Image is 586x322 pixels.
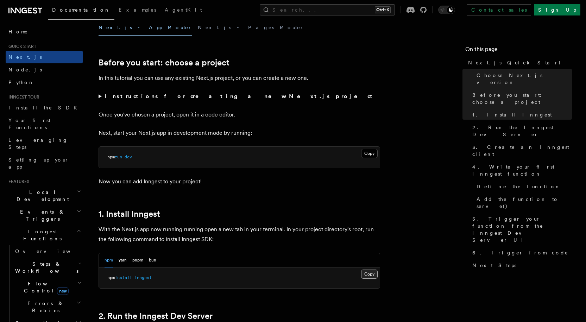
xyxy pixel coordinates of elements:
a: Install the SDK [6,101,83,114]
button: Toggle dark mode [438,6,455,14]
button: Inngest Functions [6,225,83,245]
span: Features [6,179,29,184]
span: run [115,154,122,159]
span: Choose Next.js version [477,72,572,86]
a: Contact sales [467,4,531,15]
span: Overview [15,248,88,254]
span: Steps & Workflows [12,260,78,274]
a: Add the function to serve() [474,193,572,213]
button: Steps & Workflows [12,258,83,277]
a: Define the function [474,180,572,193]
span: 6. Trigger from code [472,249,568,256]
button: Flow Controlnew [12,277,83,297]
span: 3. Create an Inngest client [472,144,572,158]
a: 1. Install Inngest [470,108,572,121]
p: Next, start your Next.js app in development mode by running: [99,128,380,138]
button: Next.js - Pages Router [198,20,304,36]
a: Your first Functions [6,114,83,134]
p: Now you can add Inngest to your project! [99,177,380,187]
button: bun [149,253,156,267]
span: Inngest tour [6,94,39,100]
button: yarn [119,253,127,267]
span: Setting up your app [8,157,69,170]
span: Add the function to serve() [477,196,572,210]
button: pnpm [132,253,143,267]
a: 4. Write your first Inngest function [470,160,572,180]
kbd: Ctrl+K [375,6,391,13]
button: Copy [361,270,378,279]
strong: Instructions for creating a new Next.js project [105,93,375,100]
span: 2. Run the Inngest Dev Server [472,124,572,138]
a: Next.js Quick Start [465,56,572,69]
a: Python [6,76,83,89]
p: Once you've chosen a project, open it in a code editor. [99,110,380,120]
a: Setting up your app [6,153,83,173]
a: Before you start: choose a project [99,58,229,68]
a: Sign Up [534,4,580,15]
span: Flow Control [12,280,77,294]
a: 3. Create an Inngest client [470,141,572,160]
a: Leveraging Steps [6,134,83,153]
span: AgentKit [165,7,202,13]
span: 4. Write your first Inngest function [472,163,572,177]
a: Examples [114,2,160,19]
span: Events & Triggers [6,208,77,222]
span: dev [125,154,132,159]
span: Local Development [6,189,77,203]
a: Documentation [48,2,114,20]
a: Overview [12,245,83,258]
p: With the Next.js app now running running open a new tab in your terminal. In your project directo... [99,225,380,244]
span: Home [8,28,28,35]
a: Next.js [6,51,83,63]
span: Next.js [8,54,42,60]
summary: Instructions for creating a new Next.js project [99,91,380,101]
h4: On this page [465,45,572,56]
span: Errors & Retries [12,300,76,314]
span: Your first Functions [8,118,50,130]
span: npm [107,275,115,280]
button: Next.js - App Router [99,20,192,36]
span: Examples [119,7,156,13]
span: Next.js Quick Start [468,59,560,66]
button: Events & Triggers [6,206,83,225]
span: Before you start: choose a project [472,91,572,106]
a: 2. Run the Inngest Dev Server [470,121,572,141]
span: new [57,287,69,295]
span: Leveraging Steps [8,137,68,150]
a: AgentKit [160,2,206,19]
span: Python [8,80,34,85]
span: Inngest Functions [6,228,76,242]
span: 5. Trigger your function from the Inngest Dev Server UI [472,215,572,244]
a: Home [6,25,83,38]
p: In this tutorial you can use any existing Next.js project, or you can create a new one. [99,73,380,83]
button: Errors & Retries [12,297,83,317]
span: inngest [134,275,152,280]
a: Choose Next.js version [474,69,572,89]
a: 6. Trigger from code [470,246,572,259]
span: Install the SDK [8,105,81,111]
span: npm [107,154,115,159]
a: 2. Run the Inngest Dev Server [99,311,213,321]
span: Define the function [477,183,561,190]
span: 1. Install Inngest [472,111,552,118]
button: Search...Ctrl+K [260,4,395,15]
a: Before you start: choose a project [470,89,572,108]
a: Node.js [6,63,83,76]
span: install [115,275,132,280]
a: 5. Trigger your function from the Inngest Dev Server UI [470,213,572,246]
a: Next Steps [470,259,572,272]
button: npm [105,253,113,267]
span: Documentation [52,7,110,13]
button: Local Development [6,186,83,206]
span: Next Steps [472,262,516,269]
button: Copy [361,149,378,158]
span: Node.js [8,67,42,72]
a: 1. Install Inngest [99,209,160,219]
span: Quick start [6,44,36,49]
